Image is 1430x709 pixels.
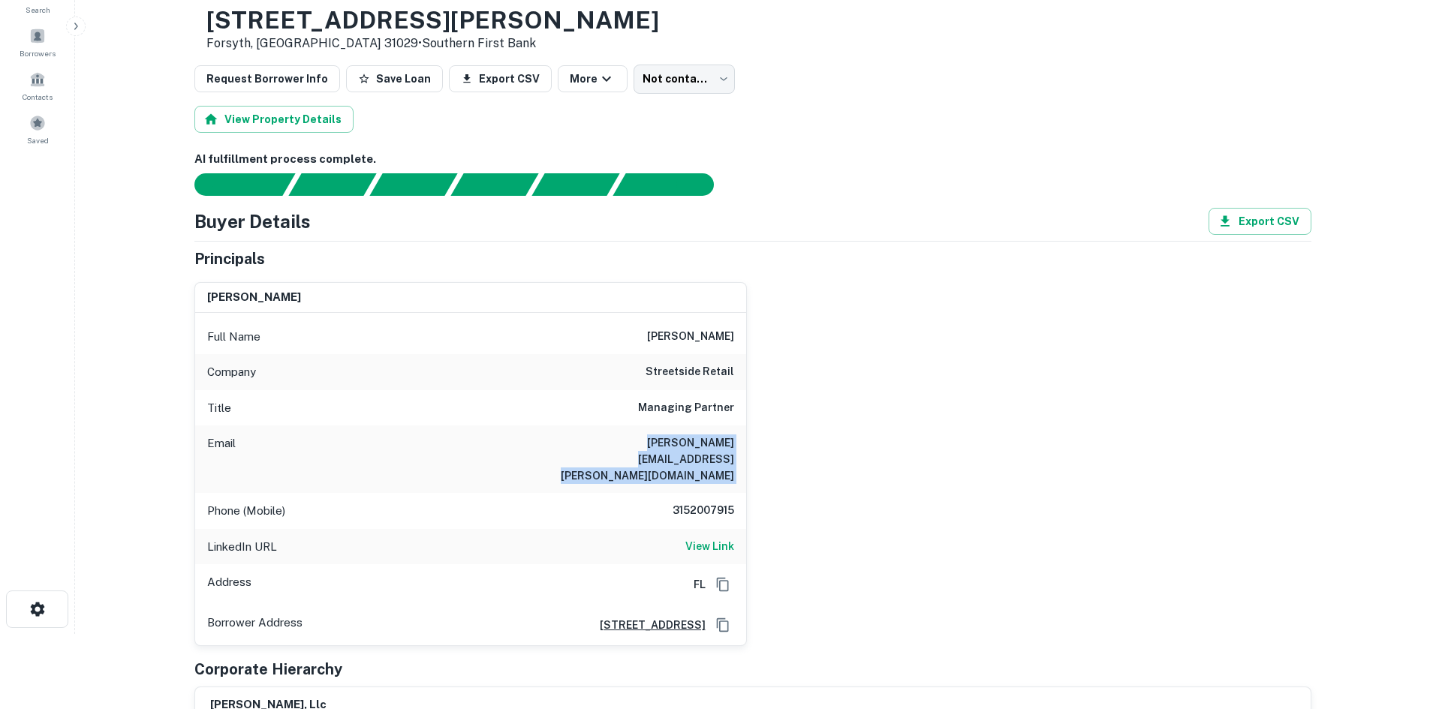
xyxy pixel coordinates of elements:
h4: Buyer Details [194,208,311,235]
h3: [STREET_ADDRESS][PERSON_NAME] [206,6,659,35]
a: Contacts [5,65,71,106]
p: LinkedIn URL [207,538,277,556]
div: Sending borrower request to AI... [176,173,289,196]
button: Export CSV [449,65,552,92]
h6: [PERSON_NAME] [207,289,301,306]
p: Full Name [207,328,260,346]
button: View Property Details [194,106,354,133]
p: Forsyth, [GEOGRAPHIC_DATA] 31029 • [206,35,659,53]
h5: Principals [194,248,265,270]
p: Borrower Address [207,614,303,636]
p: Company [207,363,256,381]
div: Not contacted [634,65,735,93]
button: More [558,65,628,92]
button: Export CSV [1209,208,1311,235]
h6: [PERSON_NAME] [647,328,734,346]
h6: streetside retail [646,363,734,381]
h6: AI fulfillment process complete. [194,151,1311,168]
h5: Corporate Hierarchy [194,658,342,680]
span: Search [26,4,50,16]
button: Copy Address [712,573,734,596]
h6: 3152007915 [644,502,734,520]
p: Email [207,434,236,484]
h6: FL [682,576,706,593]
button: Copy Address [712,614,734,636]
button: Request Borrower Info [194,65,340,92]
span: Saved [27,134,49,146]
iframe: Chat Widget [1355,589,1430,661]
div: AI fulfillment process complete. [613,173,732,196]
a: Saved [5,109,71,149]
a: Southern First Bank [422,36,536,50]
p: Address [207,573,251,596]
a: View Link [685,538,734,556]
a: [STREET_ADDRESS] [588,617,706,633]
a: Borrowers [5,22,71,62]
div: Documents found, AI parsing details... [369,173,457,196]
p: Phone (Mobile) [207,502,285,520]
div: Principals found, still searching for contact information. This may take time... [531,173,619,196]
button: Save Loan [346,65,443,92]
div: Principals found, AI now looking for contact information... [450,173,538,196]
span: Borrowers [20,47,56,59]
h6: [PERSON_NAME][EMAIL_ADDRESS][PERSON_NAME][DOMAIN_NAME] [554,434,734,484]
p: Title [207,399,231,417]
span: Contacts [23,91,53,103]
h6: Managing Partner [638,399,734,417]
h6: View Link [685,538,734,554]
div: Your request is received and processing... [288,173,376,196]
